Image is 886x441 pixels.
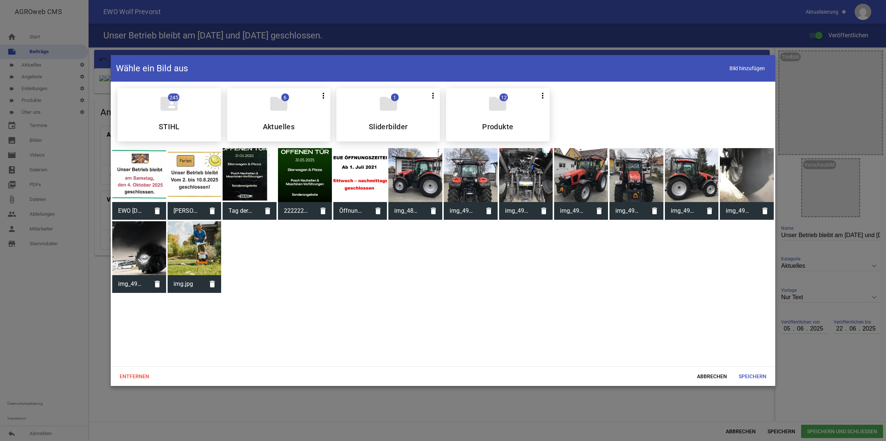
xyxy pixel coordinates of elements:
i: more_vert [319,91,328,100]
span: 2222222222222eeb9f7c8-24ec-4d21-9803-788d5af0eba9_ocPysu7l_resized(1).png [278,201,314,220]
span: EWO Sommerurlaub 2025_001274.jpg [168,201,204,220]
i: delete [369,202,387,220]
span: img_4903.jpg [554,201,590,220]
i: more_vert [538,91,547,100]
i: more_vert [429,91,437,100]
span: 12 [499,93,508,101]
span: Öffnungszeite.JPG [333,201,370,220]
button: more_vert [426,88,440,102]
button: more_vert [536,88,550,102]
span: img.jpg [168,274,204,294]
i: delete [756,202,774,220]
h5: Aktuelles [263,123,295,130]
i: delete [535,202,553,220]
span: img_4908.jpg [112,274,148,294]
span: img_4909.jpg [499,201,535,220]
span: EWO 4. Oktober geschlossen 2025_001308.jpg [112,201,148,220]
div: Sliderbilder [336,88,440,141]
i: delete [203,202,221,220]
span: img_4900.jpg [444,201,480,220]
span: img_4901.jpg [665,201,701,220]
i: delete [148,202,166,220]
span: Abbrechen [691,370,733,383]
span: Speichern [733,370,772,383]
span: img_4905.jpg [720,201,756,220]
i: delete [203,275,221,293]
i: delete [590,202,608,220]
h5: STIHL [159,123,180,130]
button: more_vert [316,88,330,102]
i: delete [480,202,498,220]
span: Entfernen [114,370,155,383]
i: delete [259,202,277,220]
div: STIHL [117,88,221,141]
i: delete [425,202,442,220]
span: 6 [281,93,289,101]
i: delete [701,202,718,220]
i: folder [268,93,289,114]
i: folder [378,93,399,114]
span: 245 [168,93,179,101]
div: Aktuelles [227,88,331,141]
h5: Sliderbilder [369,123,408,130]
i: delete [314,202,332,220]
i: delete [646,202,663,220]
div: Produkte [446,88,550,141]
h5: Produkte [482,123,513,130]
span: 1 [391,93,399,101]
i: folder_shared [159,93,179,114]
span: Bild hinzufügen [724,61,770,76]
i: delete [148,275,166,293]
span: Tag der offenen Tür 31.05.2025_001268.jpg [223,201,259,220]
h4: Wähle ein Bild aus [116,62,188,74]
span: img_4902.jpg [609,201,646,220]
i: folder [487,93,508,114]
span: img_4898.jpg [388,201,425,220]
